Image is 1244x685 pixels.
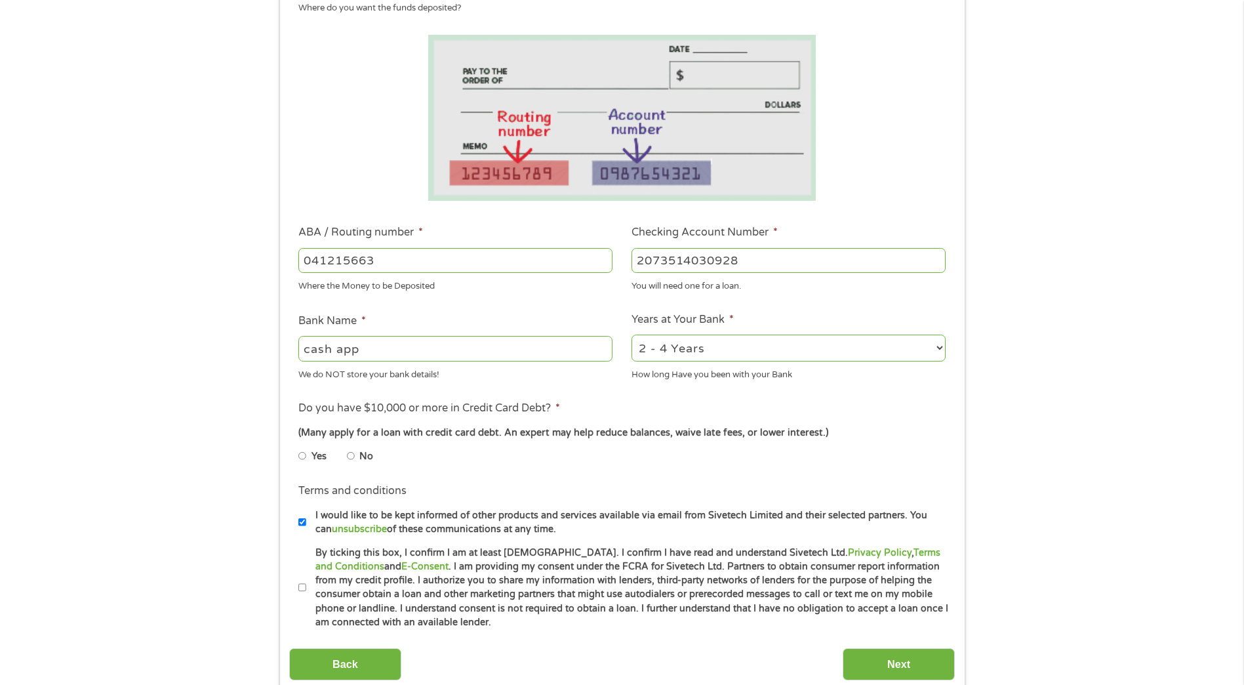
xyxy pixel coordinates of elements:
div: We do NOT store your bank details! [298,363,612,381]
label: Years at Your Bank [632,313,734,327]
label: Bank Name [298,314,366,328]
input: Next [843,648,955,680]
div: You will need one for a loan. [632,276,946,293]
input: 345634636 [632,248,946,273]
div: Where do you want the funds deposited? [298,2,936,15]
a: Privacy Policy [848,547,912,558]
div: (Many apply for a loan with credit card debt. An expert may help reduce balances, waive late fees... [298,426,945,440]
label: I would like to be kept informed of other products and services available via email from Sivetech... [306,509,950,537]
label: Yes [311,449,327,464]
label: Do you have $10,000 or more in Credit Card Debt? [298,402,560,415]
a: unsubscribe [332,524,387,535]
label: No [359,449,373,464]
div: Where the Money to be Deposited [298,276,612,293]
img: Routing number location [428,35,816,201]
input: 263177916 [298,248,612,273]
input: Back [289,648,401,680]
div: How long Have you been with your Bank [632,363,946,381]
label: By ticking this box, I confirm I am at least [DEMOGRAPHIC_DATA]. I confirm I have read and unders... [306,546,950,630]
label: Checking Account Number [632,226,778,239]
a: Terms and Conditions [315,547,940,572]
label: ABA / Routing number [298,226,423,239]
a: E-Consent [401,561,449,572]
label: Terms and conditions [298,484,407,498]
